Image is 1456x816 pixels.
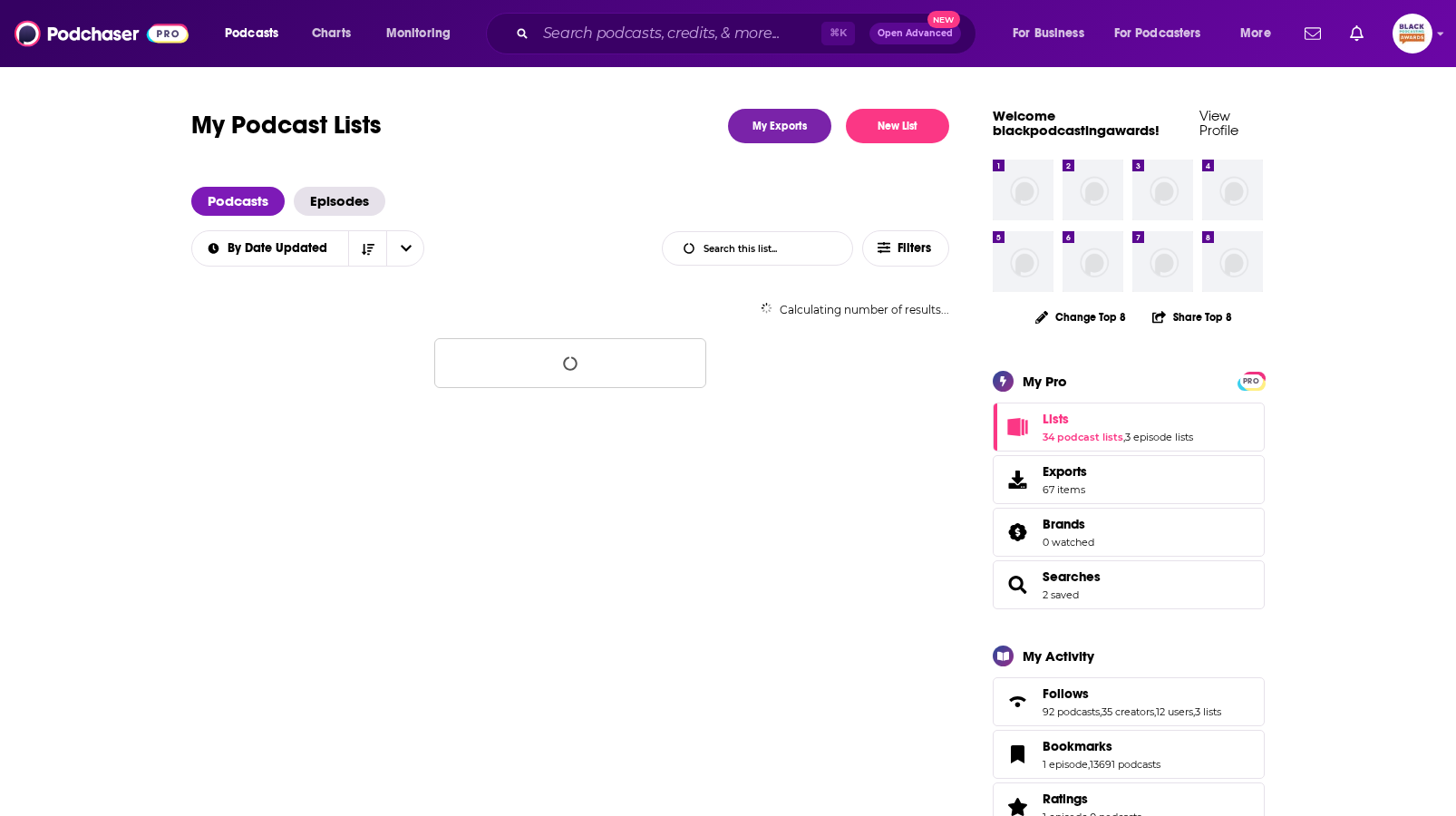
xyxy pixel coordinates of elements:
[862,230,949,267] button: Filters
[846,109,949,143] button: New List
[1043,463,1087,480] span: Exports
[191,230,424,267] h2: Choose List sort
[1000,19,1107,48] button: open menu
[1240,374,1262,388] span: PRO
[1202,231,1263,292] img: missing-image.png
[1043,791,1088,807] span: Ratings
[1156,705,1193,718] a: 12 users
[191,242,349,255] button: open menu
[999,414,1035,440] a: Lists
[1043,516,1094,532] a: Brands
[536,19,821,48] input: Search podcasts, credits, & more...
[728,109,831,143] a: My Exports
[993,160,1053,220] img: missing-image.png
[312,21,351,46] span: Charts
[878,29,953,38] span: Open Advanced
[927,11,960,28] span: New
[1013,21,1084,46] span: For Business
[993,508,1265,557] span: Brands
[993,560,1265,609] span: Searches
[1043,431,1123,443] a: 34 podcast lists
[212,19,302,48] button: open menu
[386,231,424,266] button: open menu
[191,303,949,316] div: Calculating number of results...
[434,338,706,388] button: Loading
[1102,705,1154,718] a: 35 creators
[1393,14,1432,53] button: Show profile menu
[1023,647,1094,665] div: My Activity
[1043,791,1141,807] a: Ratings
[1195,705,1221,718] a: 3 lists
[503,13,994,54] div: Search podcasts, credits, & more...
[374,19,474,48] button: open menu
[348,231,386,266] button: Sort Direction
[1043,483,1087,496] span: 67 items
[821,22,855,45] span: ⌘ K
[999,467,1035,492] span: Exports
[1043,568,1101,585] a: Searches
[1043,685,1089,702] span: Follows
[1193,705,1195,718] span: ,
[1132,231,1193,292] img: missing-image.png
[15,16,189,51] img: Podchaser - Follow, Share and Rate Podcasts
[386,21,451,46] span: Monitoring
[1090,758,1160,771] a: 13691 podcasts
[1043,738,1112,754] span: Bookmarks
[993,231,1053,292] img: missing-image.png
[1043,685,1221,702] a: Follows
[1132,160,1193,220] img: missing-image.png
[1151,299,1233,335] button: Share Top 8
[1043,411,1069,427] span: Lists
[993,403,1265,452] span: Lists
[1043,738,1160,754] a: Bookmarks
[1063,160,1123,220] img: missing-image.png
[1228,19,1294,48] button: open menu
[1102,19,1228,48] button: open menu
[1023,373,1067,390] div: My Pro
[1114,21,1201,46] span: For Podcasters
[294,187,385,216] a: Episodes
[869,23,961,44] button: Open AdvancedNew
[1024,306,1137,328] button: Change Top 8
[1043,588,1079,601] a: 2 saved
[1043,758,1088,771] a: 1 episode
[225,21,278,46] span: Podcasts
[1043,516,1085,532] span: Brands
[1063,231,1123,292] img: missing-image.png
[1043,411,1193,427] a: Lists
[1240,373,1262,386] a: PRO
[999,742,1035,767] a: Bookmarks
[191,109,382,143] h1: My Podcast Lists
[993,730,1265,779] span: Bookmarks
[1123,431,1125,443] span: ,
[1125,431,1193,443] a: 3 episode lists
[1393,14,1432,53] span: Logged in as blackpodcastingawards
[898,242,934,255] span: Filters
[1100,705,1102,718] span: ,
[1154,705,1156,718] span: ,
[1297,18,1328,49] a: Show notifications dropdown
[993,677,1265,726] span: Follows
[993,455,1265,504] a: Exports
[999,520,1035,545] a: Brands
[1240,21,1271,46] span: More
[1343,18,1371,49] a: Show notifications dropdown
[1043,536,1094,549] a: 0 watched
[1043,705,1100,718] a: 92 podcasts
[1202,160,1263,220] img: missing-image.png
[191,187,285,216] a: Podcasts
[300,19,362,48] a: Charts
[1088,758,1090,771] span: ,
[993,107,1160,139] a: Welcome blackpodcastingawards!
[999,572,1035,597] a: Searches
[999,689,1035,714] a: Follows
[228,242,334,255] span: By Date Updated
[1393,14,1432,53] img: User Profile
[1199,107,1238,139] a: View Profile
